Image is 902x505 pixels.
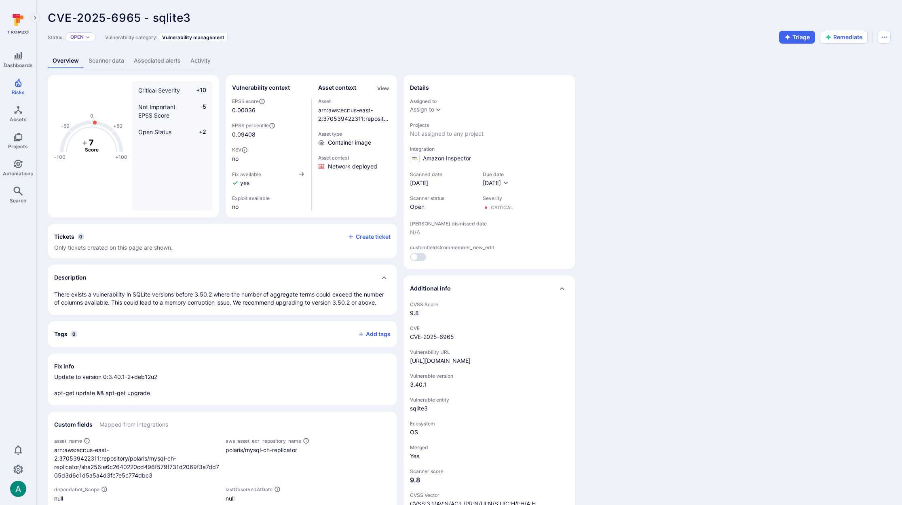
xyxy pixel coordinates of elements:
[129,53,186,68] a: Associated alerts
[191,86,206,95] span: +10
[348,233,391,240] button: Create ticket
[54,373,391,397] p: Update to version 0:3.40.1-2+deb12u2 apt-get update && apt-get upgrade
[232,122,305,129] span: EPSS percentile
[54,486,99,492] span: dependabot_Scope
[232,171,261,177] span: Fix available
[54,421,93,429] h2: Custom fields
[48,224,397,258] div: Collapse
[85,147,99,153] text: Score
[410,381,568,389] span: 3.40.1
[232,98,305,105] span: EPSS score
[89,137,94,147] tspan: 7
[328,162,377,170] span: Click to view evidence
[410,106,434,113] button: Assign to
[328,139,371,147] span: Container image
[90,113,93,119] text: 0
[48,353,397,405] section: fix info card
[191,128,206,136] span: +2
[410,349,568,355] span: Vulnerability URL
[410,284,451,292] h2: Additional info
[48,53,891,68] div: Vulnerability tabs
[410,421,568,427] span: Ecosystem
[159,33,228,42] div: Vulnerability management
[84,53,129,68] a: Scanner data
[138,128,171,135] span: Open Status
[232,203,305,211] span: no
[8,143,28,149] span: Projects
[410,468,568,474] span: Scanner score
[240,179,249,187] span: yes
[403,276,575,301] div: Collapse
[105,34,157,40] span: Vulnerability category:
[232,84,290,92] h2: Vulnerability context
[10,198,26,204] span: Search
[376,84,391,92] div: Click to view all asset context details
[779,31,815,44] button: Triage
[410,179,475,187] span: [DATE]
[232,195,270,201] span: Exploit available
[410,195,475,201] span: Scanner status
[70,34,84,40] button: Open
[48,265,397,290] div: Collapse description
[351,328,391,341] button: Add tags
[226,486,273,492] span: lastObservedAtDate
[483,179,501,186] span: [DATE]
[376,85,391,91] button: View
[85,35,90,40] button: Expand dropdown
[410,221,568,227] span: [PERSON_NAME] dismissed date
[423,154,471,162] span: Amazon Inspector
[186,53,215,68] a: Activity
[32,15,38,21] i: Expand navigation menu
[318,98,391,104] span: Asset
[820,31,868,44] button: Remediate
[410,357,471,365] div: [URL][DOMAIN_NAME]
[3,170,33,177] span: Automations
[138,87,180,94] span: Critical Severity
[226,446,391,454] div: polaris/mysql-ch-replicator
[318,107,389,164] a: arn:aws:ecr:us-east-2:370539422311:repository/polaris/mysql-ch-replicator/sha256:e6c2640220cd496f...
[410,492,568,498] span: CVSS Vector
[318,84,356,92] h2: Asset context
[48,224,397,258] section: tickets card
[483,171,509,187] div: Due date field
[10,481,26,497] img: ACg8ocLSa5mPYBaXNx3eFu_EmspyJX0laNWN7cXOFirfQ7srZveEpg=s96-c
[410,476,568,484] span: 9.8
[48,53,84,68] a: Overview
[113,123,123,129] text: +50
[878,31,891,44] button: Options menu
[99,421,168,429] span: Mapped from integrations
[410,404,568,412] span: sqlite3
[410,130,568,138] span: Not assigned to any project
[410,84,429,92] h2: Details
[232,130,305,139] span: 0.09408
[10,481,26,497] div: Arjan Dehar
[30,13,40,23] button: Expand navigation menu
[410,301,568,307] span: CVSS Score
[61,123,70,129] text: -50
[54,446,219,480] div: arn:aws:ecr:us-east-2:370539422311:repository/polaris/mysql-ch-replicator/sha256:e6c2640220cd496f...
[318,131,391,137] span: Asset type
[483,179,509,187] button: [DATE]
[410,452,568,460] span: Yes
[410,122,568,128] span: Projects
[232,106,256,114] span: 0.00036
[410,333,454,340] a: CVE-2025-6965
[54,362,74,370] h2: Fix info
[403,75,575,269] section: details card
[226,438,301,444] span: aws_asset_ecr_repository_name
[48,11,191,25] span: CVE-2025-6965 - sqlite3
[71,331,77,337] span: 0
[48,34,63,40] span: Status:
[54,233,74,241] h2: Tickets
[410,203,475,211] span: Open
[54,330,68,338] h2: Tags
[410,309,568,317] span: 9.8
[54,274,87,282] h2: Description
[435,106,441,113] button: Expand dropdown
[4,62,33,68] span: Dashboards
[410,373,568,379] span: Vulnerable version
[232,147,305,153] span: KEV
[410,444,568,450] span: Merged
